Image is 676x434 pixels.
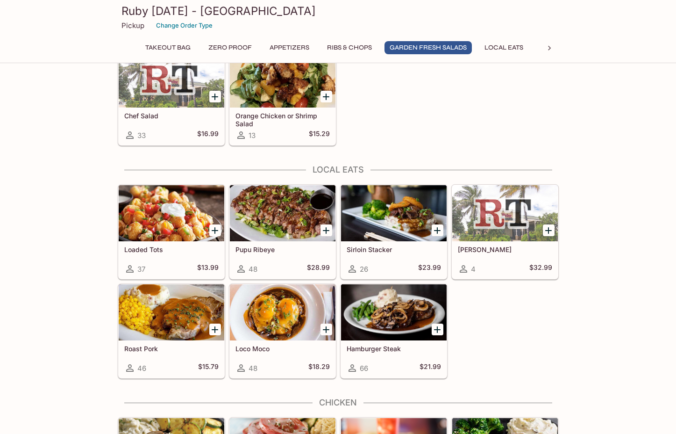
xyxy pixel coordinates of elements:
[418,263,441,275] h5: $23.99
[229,284,336,378] a: Loco Moco48$18.29
[118,165,559,175] h4: Local Eats
[360,364,368,373] span: 66
[118,51,225,145] a: Chef Salad33$16.99
[341,284,447,378] a: Hamburger Steak66$21.99
[198,362,219,374] h5: $15.79
[118,398,559,408] h4: Chicken
[230,51,335,108] div: Orange Chicken or Shrimp Salad
[452,185,558,241] div: Teri Ribeye
[341,185,447,241] div: Sirloin Stacker
[308,362,330,374] h5: $18.29
[152,18,217,33] button: Change Order Type
[118,284,225,378] a: Roast Pork46$15.79
[347,246,441,253] h5: Sirloin Stacker
[341,284,447,340] div: Hamburger Steak
[320,91,332,102] button: Add Orange Chicken or Shrimp Salad
[140,41,196,54] button: Takeout Bag
[209,224,221,236] button: Add Loaded Tots
[529,263,552,275] h5: $32.99
[432,324,443,335] button: Add Hamburger Steak
[229,185,336,279] a: Pupu Ribeye48$28.99
[307,263,330,275] h5: $28.99
[209,324,221,335] button: Add Roast Pork
[458,246,552,253] h5: [PERSON_NAME]
[360,265,368,274] span: 26
[230,284,335,340] div: Loco Moco
[322,41,377,54] button: Ribs & Chops
[124,345,219,353] h5: Roast Pork
[119,284,224,340] div: Roast Pork
[137,265,145,274] span: 37
[124,112,219,120] h5: Chef Salad
[452,185,558,279] a: [PERSON_NAME]4$32.99
[347,345,441,353] h5: Hamburger Steak
[137,131,146,140] span: 33
[119,51,224,108] div: Chef Salad
[118,185,225,279] a: Loaded Tots37$13.99
[197,130,219,141] h5: $16.99
[471,265,476,274] span: 4
[121,4,555,18] h3: Ruby [DATE] - [GEOGRAPHIC_DATA]
[320,224,332,236] button: Add Pupu Ribeye
[137,364,146,373] span: 46
[543,224,555,236] button: Add Teri Ribeye
[235,246,330,253] h5: Pupu Ribeye
[320,324,332,335] button: Add Loco Moco
[197,263,219,275] h5: $13.99
[209,91,221,102] button: Add Chef Salad
[341,185,447,279] a: Sirloin Stacker26$23.99
[479,41,528,54] button: Local Eats
[264,41,314,54] button: Appetizers
[536,41,578,54] button: Chicken
[420,362,441,374] h5: $21.99
[119,185,224,241] div: Loaded Tots
[203,41,257,54] button: Zero Proof
[249,265,257,274] span: 48
[249,131,256,140] span: 13
[235,345,330,353] h5: Loco Moco
[235,112,330,127] h5: Orange Chicken or Shrimp Salad
[124,246,219,253] h5: Loaded Tots
[384,41,472,54] button: Garden Fresh Salads
[249,364,257,373] span: 48
[309,130,330,141] h5: $15.29
[230,185,335,241] div: Pupu Ribeye
[432,224,443,236] button: Add Sirloin Stacker
[121,21,144,30] p: Pickup
[229,51,336,145] a: Orange Chicken or Shrimp Salad13$15.29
